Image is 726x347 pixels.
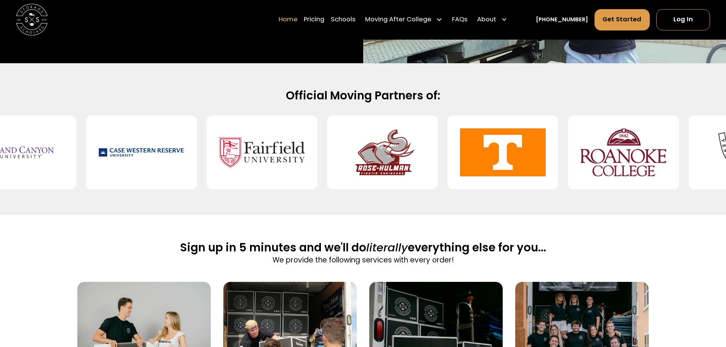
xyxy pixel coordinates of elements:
[536,16,588,24] a: [PHONE_NUMBER]
[365,15,431,25] div: Moving After College
[219,122,305,183] img: Fairfield University
[16,4,48,35] img: Storage Scholars main logo
[16,4,48,35] a: home
[331,9,356,31] a: Schools
[595,9,650,30] a: Get Started
[366,240,408,255] span: literally
[99,122,184,183] img: Case Western Reserve University
[180,240,546,255] h2: Sign up in 5 minutes and we'll do everything else for you...
[180,255,546,265] p: We provide the following services with every order!
[362,9,446,31] div: Moving After College
[477,15,496,25] div: About
[656,9,710,30] a: Log In
[474,9,511,31] div: About
[452,9,468,31] a: FAQs
[279,9,298,31] a: Home
[109,88,617,103] h2: Official Moving Partners of:
[460,122,546,183] img: University of Tennessee-Knoxville
[581,122,667,183] img: Roanoke College
[304,9,324,31] a: Pricing
[340,122,425,183] img: Rose-Hulman Institute of Technology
